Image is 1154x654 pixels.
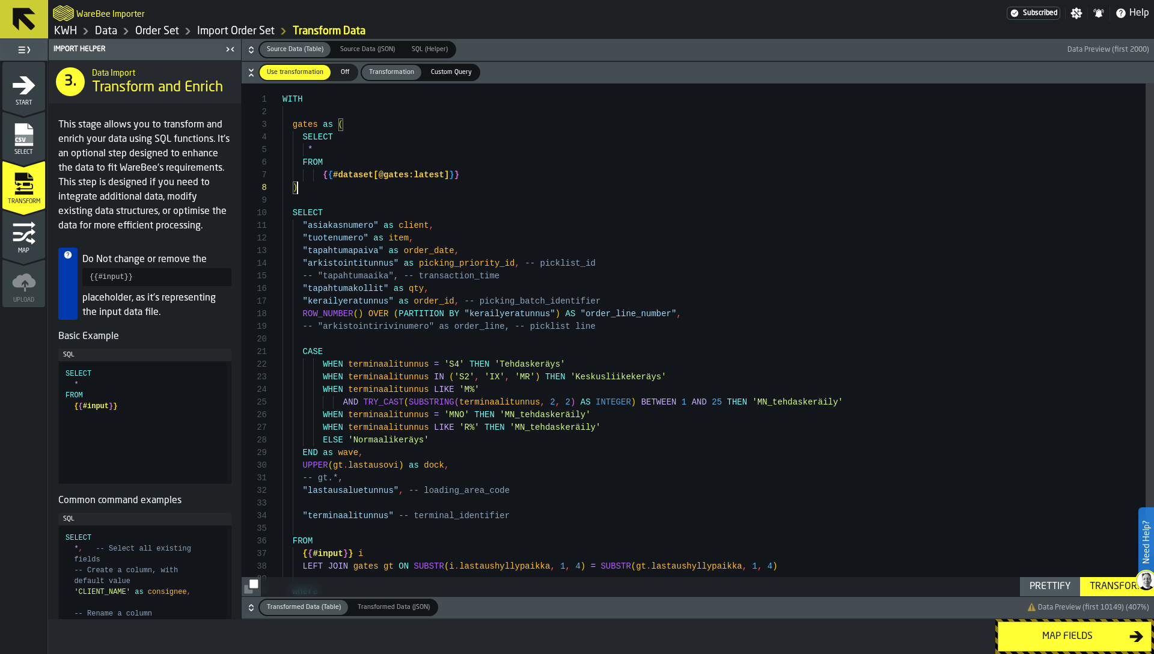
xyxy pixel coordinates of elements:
span: fields [74,555,100,564]
div: 36 [242,535,267,548]
span: 2 [566,397,570,407]
span: AS [566,309,576,319]
label: button-switch-multi-SQL (Helper) [403,41,456,58]
span: , [474,372,479,382]
div: 11 [242,219,267,232]
span: WHEN [323,359,343,369]
span: item [388,233,409,243]
span: Off [335,67,355,78]
span: BY [449,309,459,319]
span: , [429,221,434,230]
span: ( [444,561,449,571]
div: 33 [242,497,267,510]
span: , [454,296,459,306]
div: 32 [242,484,267,497]
span: qty [409,284,424,293]
label: button-switch-multi-Source Data (Table) [258,41,332,58]
span: , [424,284,429,293]
span: -- loading_area_code [409,486,510,495]
label: button-toggle-Close me [222,42,239,57]
span: ) [358,309,363,319]
div: 28 [242,434,267,447]
span: ) [535,372,540,382]
div: 15 [242,270,267,283]
span: , [676,309,681,319]
span: { [79,402,83,411]
span: 'MR' [515,372,536,382]
span: 'S4' [444,359,465,369]
span: SQL (Helper) [407,44,453,55]
span: -- Create a column, with [74,566,178,575]
div: thumb [333,65,357,80]
span: ( [454,397,459,407]
div: 31 [242,472,267,484]
div: thumb [333,42,402,57]
li: menu Select [2,111,45,159]
span: Subscribed [1023,9,1057,17]
span: client [398,221,429,230]
a: logo-header [53,2,74,24]
label: button-toggle-Notifications [1088,7,1110,19]
label: button-switch-multi-Transformed Data (JSON) [349,599,438,616]
span: 2 [550,397,555,407]
h5: Basic Example [58,329,231,344]
div: 13 [242,245,267,257]
span: THEN [545,372,566,382]
span: "tuotenumero" [303,233,368,243]
span: ) [555,309,560,319]
span: WITH [282,94,303,104]
div: 21 [242,346,267,358]
div: 39 [242,573,267,585]
span: ON [398,561,409,571]
div: 14 [242,257,267,270]
div: thumb [405,42,455,57]
header: Import Helper [49,39,241,60]
span: ( [353,309,358,319]
label: button-switch-multi-Transformation [361,64,423,81]
button: button-Transform [1080,577,1154,596]
label: button-toggle-Help [1110,6,1154,20]
span: as [373,233,383,243]
span: terminaalitunnus [348,385,429,394]
div: 1 [242,93,267,106]
div: 29 [242,447,267,459]
div: Menu Subscription [1007,7,1060,20]
span: #input [313,549,343,558]
div: 34 [242,510,267,522]
div: 3 [242,118,267,131]
div: Prettify [1025,579,1075,594]
span: i [449,561,454,571]
span: Transformed Data (Table) [262,602,346,613]
span: 'Keskusliikekeräys' [570,372,667,382]
span: SUBSTRING [409,397,454,407]
button: button-Map fields [998,622,1152,652]
div: thumb [260,42,331,57]
li: menu Map [2,210,45,258]
span: THEN [727,397,748,407]
div: 27 [242,421,267,434]
span: 1 [682,397,686,407]
span: ROW_NUMBER [303,309,353,319]
div: thumb [362,65,421,80]
span: IN [434,372,444,382]
span: -- gt.*, [303,473,343,483]
span: gates [353,561,379,571]
span: , [540,397,545,407]
span: CASE [303,347,323,356]
div: 37 [242,548,267,560]
button: button-Prettify [1020,577,1080,596]
label: button-switch-multi-Custom Query [423,64,480,81]
span: TRY_CAST [363,397,403,407]
span: Use transformation [262,67,328,78]
span: as [383,221,394,230]
div: 35 [242,522,267,535]
h5: Common command examples [58,494,231,508]
span: 'MN_tehdaskeräily' [499,410,590,420]
span: terminaalitunnus [459,397,540,407]
div: 7 [242,169,267,182]
span: FROM [66,391,83,400]
span: wave [338,448,358,457]
span: PARTITION [398,309,444,319]
span: OVER [368,309,389,319]
li: menu Upload [2,259,45,307]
